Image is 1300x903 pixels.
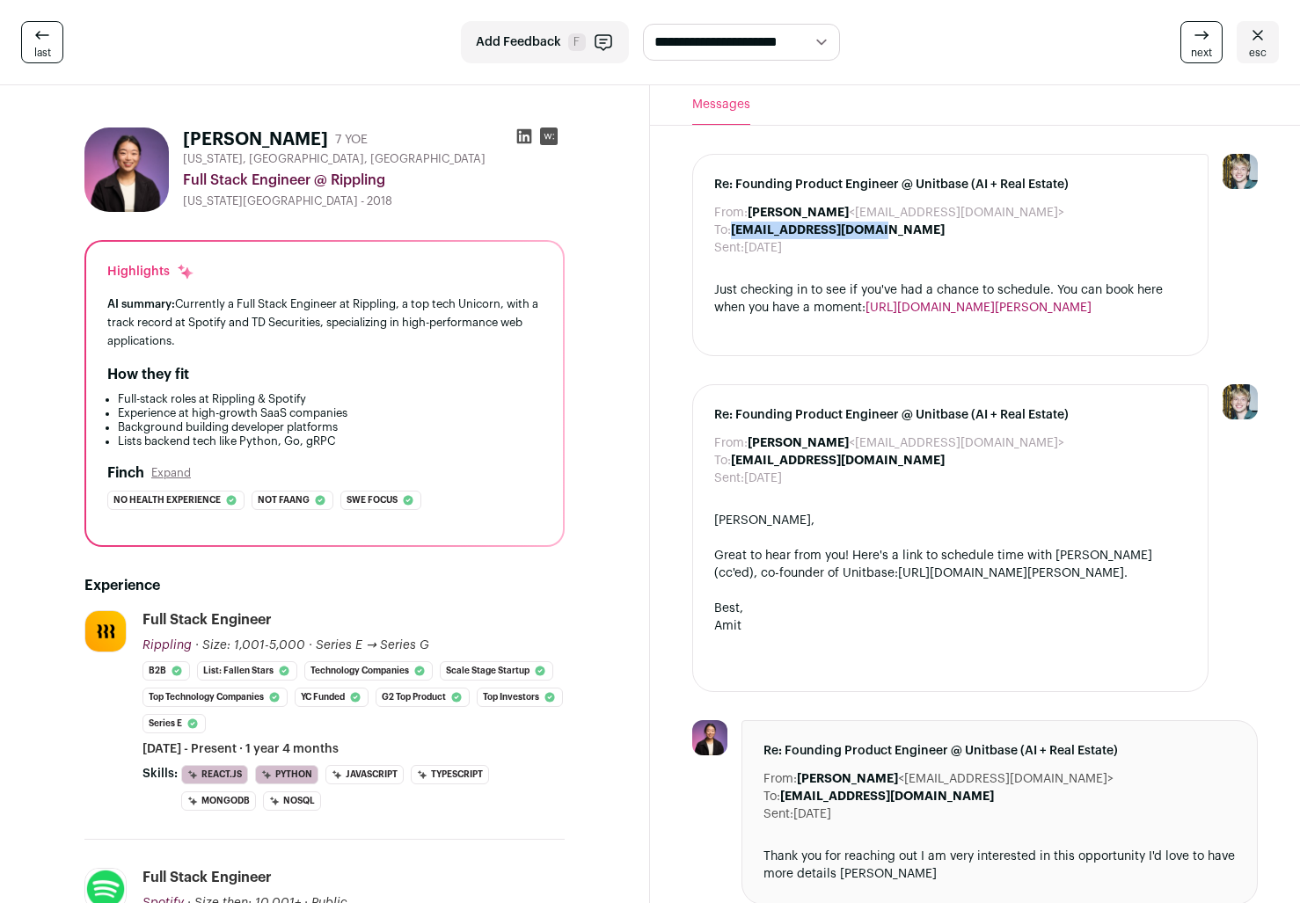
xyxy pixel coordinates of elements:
li: React.js [181,765,248,784]
dt: From: [714,204,748,222]
b: [PERSON_NAME] [748,437,849,449]
li: Top Investors [477,688,563,707]
li: Series E [142,714,206,733]
h2: Experience [84,575,565,596]
span: · Size: 1,001-5,000 [195,639,305,652]
div: Highlights [107,263,194,280]
span: Not faang [258,492,310,509]
h2: How they fit [107,364,189,385]
h2: Finch [107,462,144,484]
div: Just checking in to see if you've had a chance to schedule. You can book here when you have a mom... [714,281,1187,317]
div: Best, [714,600,1187,617]
span: No health experience [113,492,221,509]
li: Python [255,765,318,784]
li: Lists backend tech like Python, Go, gRPC [118,434,542,448]
span: Re: Founding Product Engineer @ Unitbase (AI + Real Estate) [714,406,1187,424]
li: Technology Companies [304,661,433,681]
b: [PERSON_NAME] [797,773,898,785]
li: Experience at high-growth SaaS companies [118,406,542,420]
dt: To: [763,788,780,805]
span: Series E → Series G [316,639,429,652]
img: 6494470-medium_jpg [1223,384,1258,419]
img: 50d916d9b691fd5a827916cead6963c93efebff22be3a91c0771a7761c870a49 [84,127,169,212]
img: 9f11a2ec6117d349d8a9490312d25e22cf5d44452555ad6f124a953e94289c0b.jpg [85,611,126,652]
dd: <[EMAIL_ADDRESS][DOMAIN_NAME]> [748,204,1064,222]
span: next [1191,46,1212,60]
button: Messages [692,85,750,125]
a: [URL][DOMAIN_NAME][PERSON_NAME] [898,567,1124,579]
dd: [DATE] [744,470,782,487]
img: 6494470-medium_jpg [1223,154,1258,189]
div: Currently a Full Stack Engineer at Rippling, a top tech Unicorn, with a track record at Spotify a... [107,295,542,350]
h1: [PERSON_NAME] [183,127,328,152]
img: 50d916d9b691fd5a827916cead6963c93efebff22be3a91c0771a7761c870a49 [692,720,727,755]
span: Rippling [142,639,192,652]
span: Add Feedback [476,33,561,51]
a: last [21,21,63,63]
li: Background building developer platforms [118,420,542,434]
dt: To: [714,452,731,470]
div: Great to hear from you! Here's a link to schedule time with [PERSON_NAME] (cc'ed), co-founder of ... [714,547,1187,582]
span: AI summary: [107,298,175,309]
dt: Sent: [763,805,793,823]
dd: <[EMAIL_ADDRESS][DOMAIN_NAME]> [797,770,1114,788]
span: [US_STATE], [GEOGRAPHIC_DATA], [GEOGRAPHIC_DATA] [183,152,486,166]
li: JavaScript [325,765,404,784]
b: [PERSON_NAME] [748,207,849,219]
li: YC Funded [295,688,369,707]
span: [DATE] - Present · 1 year 4 months [142,740,339,758]
div: 7 YOE [335,131,368,149]
div: Amit [714,617,1187,635]
dt: From: [714,434,748,452]
span: esc [1249,46,1267,60]
li: MongoDB [181,791,256,811]
li: List: fallen stars [197,661,297,681]
span: last [34,46,51,60]
li: G2 Top Product [376,688,470,707]
li: B2B [142,661,190,681]
button: Add Feedback F [461,21,629,63]
dt: Sent: [714,239,744,257]
div: Full Stack Engineer [142,610,272,630]
a: next [1180,21,1223,63]
span: Re: Founding Product Engineer @ Unitbase (AI + Real Estate) [763,742,1236,760]
a: esc [1237,21,1279,63]
li: Scale Stage Startup [440,661,553,681]
b: [EMAIL_ADDRESS][DOMAIN_NAME] [731,224,945,237]
dt: From: [763,770,797,788]
li: TypeScript [411,765,489,784]
li: NoSQL [263,791,321,811]
b: [EMAIL_ADDRESS][DOMAIN_NAME] [731,455,945,467]
span: F [568,33,586,51]
div: Thank you for reaching out I am very interested in this opportunity I'd love to have more details... [763,848,1236,883]
div: [US_STATE][GEOGRAPHIC_DATA] - 2018 [183,194,565,208]
span: Swe focus [347,492,398,509]
span: · [309,637,312,654]
li: Full-stack roles at Rippling & Spotify [118,392,542,406]
dt: Sent: [714,470,744,487]
dd: <[EMAIL_ADDRESS][DOMAIN_NAME]> [748,434,1064,452]
div: [PERSON_NAME], [714,512,1187,529]
span: Re: Founding Product Engineer @ Unitbase (AI + Real Estate) [714,176,1187,193]
dd: [DATE] [793,805,831,823]
span: Skills: [142,765,178,783]
li: Top Technology Companies [142,688,288,707]
div: Full Stack Engineer [142,868,272,887]
dd: [DATE] [744,239,782,257]
div: Full Stack Engineer @ Rippling [183,170,565,191]
dt: To: [714,222,731,239]
b: [EMAIL_ADDRESS][DOMAIN_NAME] [780,790,994,803]
button: Expand [151,466,191,480]
a: [URL][DOMAIN_NAME][PERSON_NAME] [865,302,1092,314]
